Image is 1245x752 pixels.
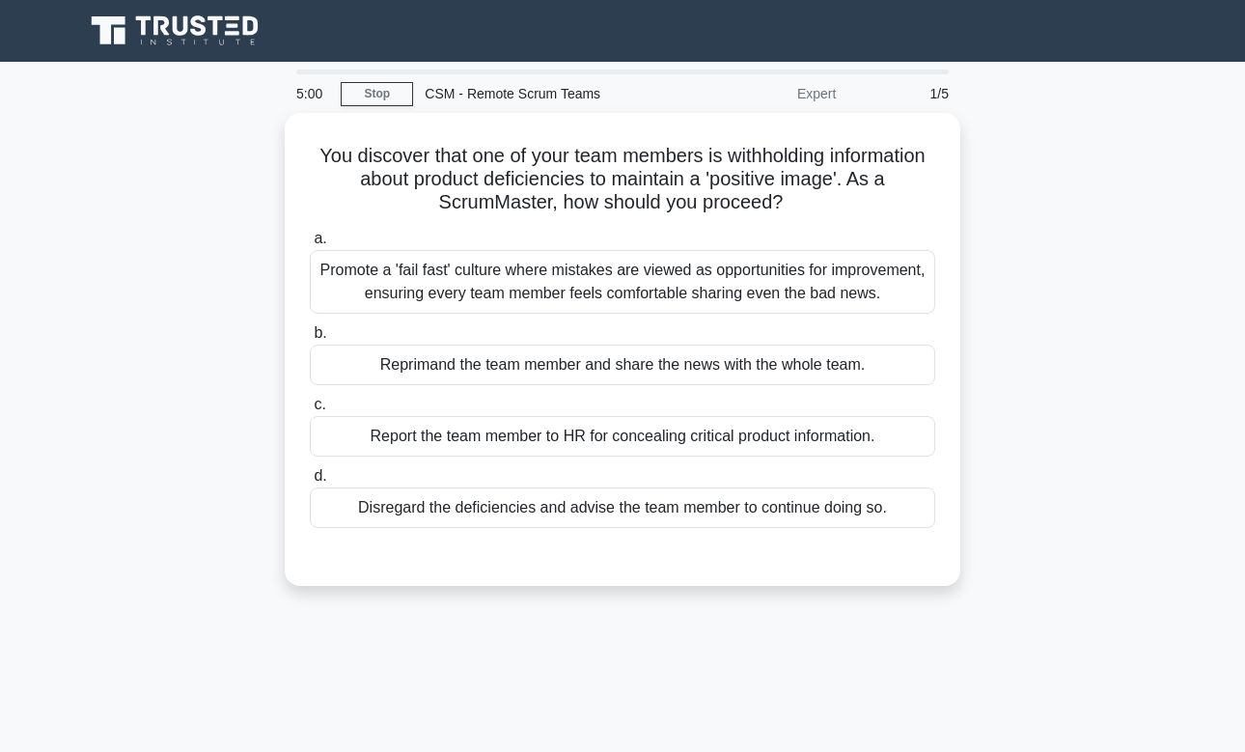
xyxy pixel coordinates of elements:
div: Promote a 'fail fast' culture where mistakes are viewed as opportunities for improvement, ensurin... [310,250,935,314]
span: c. [314,396,325,412]
span: a. [314,230,326,246]
div: Expert [678,74,847,113]
div: Report the team member to HR for concealing critical product information. [310,416,935,457]
h5: You discover that one of your team members is withholding information about product deficiencies ... [308,144,937,215]
div: Reprimand the team member and share the news with the whole team. [310,345,935,385]
div: CSM - Remote Scrum Teams [413,74,678,113]
span: b. [314,324,326,341]
div: 1/5 [847,74,960,113]
span: d. [314,467,326,484]
div: Disregard the deficiencies and advise the team member to continue doing so. [310,487,935,528]
a: Stop [341,82,413,106]
div: 5:00 [285,74,341,113]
